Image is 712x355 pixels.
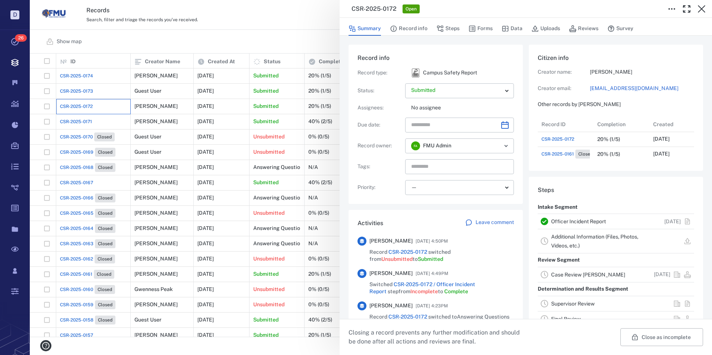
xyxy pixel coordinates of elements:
[416,237,448,246] span: [DATE] 4:50PM
[538,68,590,76] p: Creator name:
[569,22,598,36] button: Reviews
[423,69,477,77] p: Campus Safety Report
[352,4,397,13] h3: CSR-2025-0172
[476,219,514,226] p: Leave comment
[388,249,427,255] a: CSR-2025-0172
[664,218,681,226] p: [DATE]
[411,141,420,150] div: F A
[410,288,438,294] span: Incomplete
[694,1,709,16] button: Close
[411,68,420,77] img: icon Campus Safety Report
[357,69,402,77] p: Record type :
[551,301,595,307] a: Supervisor Review
[653,150,670,158] p: [DATE]
[369,281,514,295] span: Switched step from to
[411,87,502,94] p: Submitted
[349,210,523,339] div: ActivitiesLeave comment[PERSON_NAME][DATE] 4:50PMRecord CSR-2025-0172 switched fromUnsubmittedtoS...
[538,253,580,267] p: Review Segment
[416,301,448,310] span: [DATE] 4:23PM
[357,184,402,191] p: Priority :
[541,114,566,135] div: Record ID
[349,22,381,36] button: Summary
[541,151,574,157] span: CSR-2025-0161
[349,328,526,346] p: Closing a record prevents any further modification and should be done after all actions and revie...
[653,135,670,143] p: [DATE]
[369,270,413,277] span: [PERSON_NAME]
[15,34,27,42] span: 26
[357,121,402,129] p: Due date :
[594,117,649,132] div: Completion
[498,118,512,132] button: Choose date
[597,114,626,135] div: Completion
[465,219,514,228] a: Leave comment
[551,272,625,278] a: Case Review [PERSON_NAME]
[436,22,460,36] button: Steps
[381,256,413,262] span: Unsubmitted
[529,177,703,342] div: StepsIntake SegmentOfficer Incident Report[DATE]Additional Information (Files, Photos, Videos, et...
[369,302,413,310] span: [PERSON_NAME]
[369,249,514,263] span: Record switched from to
[357,219,383,228] h6: Activities
[538,282,628,296] p: Determination and Results Segment
[551,316,581,322] a: Final Review
[538,54,694,63] h6: Citizen info
[444,288,468,294] span: Complete
[468,22,493,36] button: Forms
[541,150,596,159] a: CSR-2025-0161Closed
[590,68,694,76] p: [PERSON_NAME]
[597,137,620,142] div: 20% (1/5)
[538,186,694,195] h6: Steps
[649,117,705,132] div: Created
[538,101,694,108] p: Other records by [PERSON_NAME]
[357,163,402,170] p: Tags :
[538,117,594,132] div: Record ID
[390,22,427,36] button: Record info
[590,85,694,92] a: [EMAIL_ADDRESS][DOMAIN_NAME]
[551,218,606,224] a: Officer Incident Report
[357,87,402,95] p: Status :
[418,256,443,262] span: Submitted
[541,136,574,143] a: CSR-2025-0172
[349,45,523,210] div: Record infoRecord type:icon Campus Safety ReportCampus Safety ReportStatus:Assignees:No assigneeD...
[404,6,418,12] span: Open
[577,151,594,157] span: Closed
[357,142,402,150] p: Record owner :
[653,114,673,135] div: Created
[411,104,514,112] p: No assignee
[423,142,451,150] span: FMU Admin
[369,313,509,321] span: Record switched to
[538,201,578,214] p: Intake Segment
[501,141,511,151] button: Open
[531,22,560,36] button: Uploads
[411,183,502,192] div: —
[369,281,475,295] a: CSR-2025-0172 / Officer Incident Report
[10,10,19,19] p: D
[597,151,620,157] div: 20% (1/5)
[529,45,703,177] div: Citizen infoCreator name:[PERSON_NAME]Creator email:[EMAIL_ADDRESS][DOMAIN_NAME]Other records by ...
[369,237,413,245] span: [PERSON_NAME]
[502,22,522,36] button: Data
[388,314,427,320] a: CSR-2025-0172
[620,328,703,346] button: Close as incomplete
[357,104,402,112] p: Assignees :
[357,54,514,63] h6: Record info
[654,271,670,278] p: [DATE]
[411,68,420,77] div: Campus Safety Report
[664,1,679,16] button: Toggle to Edit Boxes
[607,22,633,36] button: Survey
[17,5,32,12] span: Help
[538,85,590,92] p: Creator email:
[679,1,694,16] button: Toggle Fullscreen
[551,234,638,249] a: Additional Information (Files, Photos, Videos, etc.)
[416,269,448,278] span: [DATE] 4:49PM
[457,314,509,320] span: Answering Questions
